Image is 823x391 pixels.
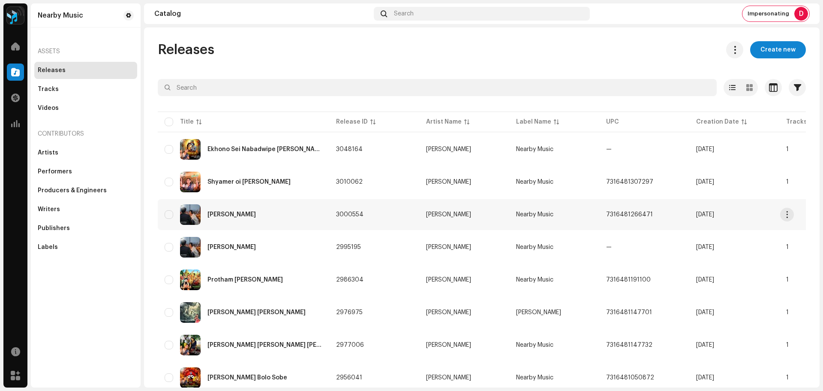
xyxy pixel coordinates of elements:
[207,212,256,218] div: Ami Aviram
[426,277,471,283] div: [PERSON_NAME]
[696,118,739,126] div: Creation Date
[516,277,553,283] span: Nearby Music
[760,41,796,58] span: Create new
[426,342,502,348] span: Rama Karmakar
[426,146,471,152] div: [PERSON_NAME]
[34,220,137,237] re-m-nav-item: Publishers
[336,179,363,185] span: 3010062
[336,244,361,250] span: 2995195
[207,342,322,348] div: Gokul O Bihari Sathe Rai Kishori
[426,342,471,348] div: [PERSON_NAME]
[180,237,201,258] img: 417e2787-eae9-4d36-9ede-9e7ca1160afc
[34,124,137,144] re-a-nav-header: Contributors
[207,146,322,152] div: Ekhono Sei Nabadwipe Gour Mele Re
[34,81,137,98] re-m-nav-item: Tracks
[426,212,502,218] span: Adrija Bannerjee
[180,367,201,388] img: 27311295-6c04-4f99-9717-c8bd9815f17c
[696,179,714,185] span: Sep 18, 2025
[38,12,83,19] div: Nearby Music
[207,244,256,250] div: Ami Aviram
[158,41,214,58] span: Releases
[180,335,201,355] img: fccd2745-a896-4436-819d-4cb324b801bc
[336,342,364,348] span: 2977006
[794,7,808,21] div: D
[38,168,72,175] div: Performers
[516,212,553,218] span: Nearby Music
[38,225,70,232] div: Publishers
[38,187,107,194] div: Producers & Engineers
[426,244,471,250] div: [PERSON_NAME]
[426,309,502,315] span: Rama Karmakar
[336,277,363,283] span: 2986304
[38,244,58,251] div: Labels
[516,309,561,315] span: Rama Karmakar
[38,67,66,74] div: Releases
[426,212,471,218] div: [PERSON_NAME]
[180,118,194,126] div: Title
[426,375,471,381] div: [PERSON_NAME]
[750,41,806,58] button: Create new
[606,146,612,152] span: —
[696,342,714,348] span: Aug 13, 2025
[606,179,653,185] span: 7316481307297
[696,375,714,381] span: Jul 22, 2025
[516,244,553,250] span: Nearby Music
[34,163,137,180] re-m-nav-item: Performers
[516,146,553,152] span: Nearby Music
[207,309,306,315] div: Amra Bhola Babar Chayla
[34,41,137,62] re-a-nav-header: Assets
[516,342,553,348] span: Nearby Music
[207,375,287,381] div: Joy Jagannath Bolo Sobe
[606,277,651,283] span: 7316481191100
[748,10,789,17] span: Impersonating
[34,100,137,117] re-m-nav-item: Videos
[516,179,553,185] span: Nearby Music
[696,244,714,250] span: Sep 2, 2025
[336,146,363,152] span: 3048164
[180,139,201,160] img: 1e1f301b-6cd8-404d-95a2-45a27b5cd100
[426,179,471,185] div: [PERSON_NAME]
[34,201,137,218] re-m-nav-item: Writers
[207,179,291,185] div: Shyamer oi Bashir Suree
[426,309,471,315] div: [PERSON_NAME]
[336,309,363,315] span: 2976975
[336,212,363,218] span: 3000554
[426,375,502,381] span: Rama Karmakar
[336,375,362,381] span: 2956041
[696,212,714,218] span: Sep 8, 2025
[426,118,462,126] div: Artist Name
[154,10,370,17] div: Catalog
[606,342,652,348] span: 7316481147732
[34,62,137,79] re-m-nav-item: Releases
[38,206,60,213] div: Writers
[207,277,283,283] div: Protham Janmo Nilo Nimay Amader
[606,212,653,218] span: 7316481266471
[516,375,553,381] span: Nearby Music
[516,118,551,126] div: Label Name
[696,309,714,315] span: Aug 13, 2025
[696,277,714,283] span: Aug 23, 2025
[426,277,502,283] span: Amitava Roy
[606,375,654,381] span: 7316481050872
[38,149,58,156] div: Artists
[34,239,137,256] re-m-nav-item: Labels
[426,179,502,185] span: Rama Karmakar
[180,270,201,290] img: 8479333e-4329-4ace-9676-28a72e4fd16d
[394,10,414,17] span: Search
[336,118,368,126] div: Release ID
[158,79,717,96] input: Search
[180,172,201,192] img: 2837d022-eaa2-42e6-a31c-db5fb9fc5f30
[606,244,612,250] span: —
[34,182,137,199] re-m-nav-item: Producers & Engineers
[426,146,502,152] span: Rama Karmakar
[180,302,201,323] img: e14b0d9b-424f-462e-9d26-16365117834e
[180,204,201,225] img: 3f351fd9-fd30-4016-9317-137034360699
[696,146,714,152] span: Oct 9, 2025
[426,244,502,250] span: Adrija Bannerjee
[7,7,24,24] img: 2dae3d76-597f-44f3-9fef-6a12da6d2ece
[34,144,137,161] re-m-nav-item: Artists
[38,86,59,93] div: Tracks
[38,105,59,112] div: Videos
